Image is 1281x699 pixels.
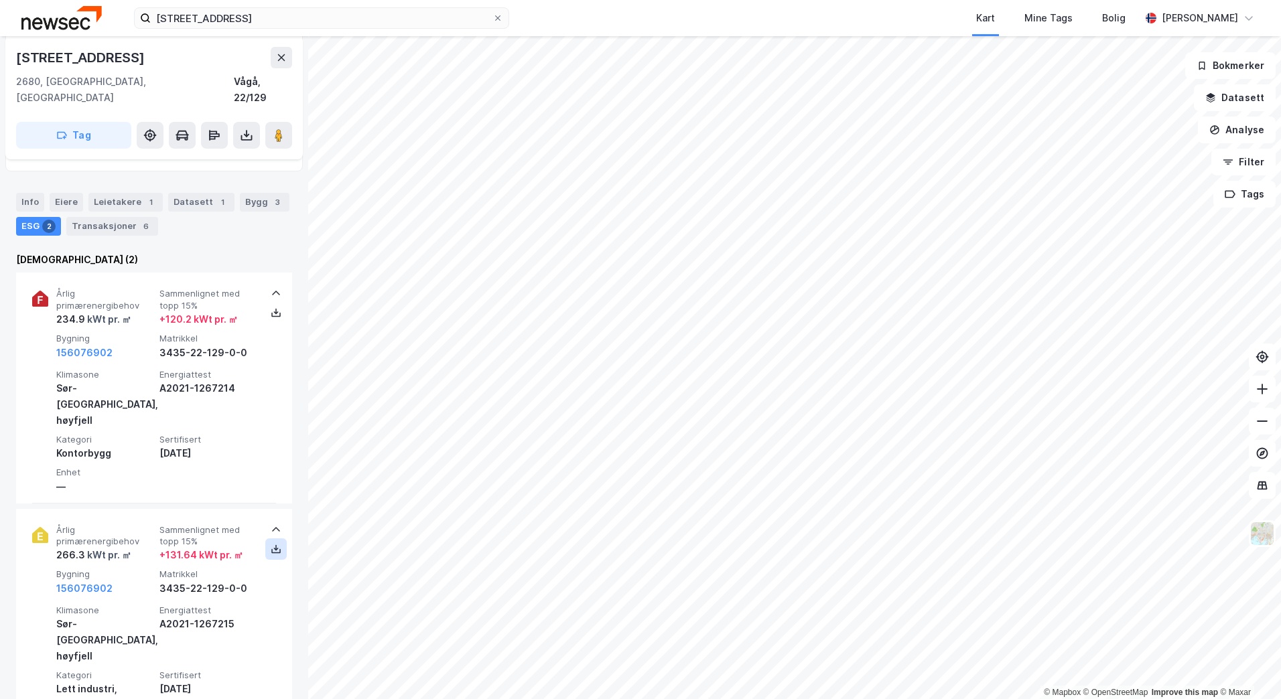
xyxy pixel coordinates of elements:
span: Sertifisert [159,434,257,445]
div: — [56,479,154,495]
div: Sør-[GEOGRAPHIC_DATA], høyfjell [56,616,154,664]
input: Søk på adresse, matrikkel, gårdeiere, leietakere eller personer [151,8,492,28]
span: Kategori [56,434,154,445]
span: Sammenlignet med topp 15% [159,524,257,548]
div: 2680, [GEOGRAPHIC_DATA], [GEOGRAPHIC_DATA] [16,74,234,106]
div: 3 [271,196,284,209]
span: Energiattest [159,369,257,380]
div: Kart [976,10,995,26]
div: [STREET_ADDRESS] [16,47,147,68]
span: Klimasone [56,605,154,616]
div: Datasett [168,193,234,212]
button: Analyse [1198,116,1276,143]
div: Kontrollprogram for chat [1214,635,1281,699]
div: 234.9 [56,311,131,327]
div: + 120.2 kWt pr. ㎡ [159,311,238,327]
img: Z [1250,521,1275,546]
span: Klimasone [56,369,154,380]
div: Transaksjoner [66,217,158,236]
div: [PERSON_NAME] [1162,10,1238,26]
div: [DEMOGRAPHIC_DATA] (2) [16,252,292,268]
span: Sammenlignet med topp 15% [159,288,257,311]
div: Sør-[GEOGRAPHIC_DATA], høyfjell [56,380,154,429]
a: Improve this map [1152,688,1218,697]
button: Filter [1211,149,1276,175]
span: Sertifisert [159,670,257,681]
div: 1 [216,196,229,209]
div: 3435-22-129-0-0 [159,345,257,361]
div: kWt pr. ㎡ [85,547,131,563]
button: Tag [16,122,131,149]
span: Energiattest [159,605,257,616]
div: Mine Tags [1024,10,1073,26]
div: ESG [16,217,61,236]
div: [DATE] [159,681,257,697]
div: [DATE] [159,445,257,461]
img: newsec-logo.f6e21ccffca1b3a03d2d.png [21,6,102,29]
div: 2 [42,220,56,233]
div: Bolig [1102,10,1126,26]
span: Kategori [56,670,154,681]
a: OpenStreetMap [1083,688,1148,697]
div: Info [16,193,44,212]
div: A2021-1267214 [159,380,257,396]
div: Bygg [240,193,289,212]
span: Matrikkel [159,568,257,580]
span: Matrikkel [159,333,257,344]
div: Kontorbygg [56,445,154,461]
span: Bygning [56,333,154,344]
div: + 131.64 kWt pr. ㎡ [159,547,243,563]
div: Vågå, 22/129 [234,74,292,106]
span: Enhet [56,467,154,478]
button: Datasett [1194,84,1276,111]
button: 156076902 [56,580,113,597]
div: kWt pr. ㎡ [85,311,131,327]
button: 156076902 [56,345,113,361]
span: Årlig primærenergibehov [56,524,154,548]
span: Årlig primærenergibehov [56,288,154,311]
button: Bokmerker [1185,52,1276,79]
div: 3435-22-129-0-0 [159,580,257,597]
div: Eiere [50,193,83,212]
div: 266.3 [56,547,131,563]
a: Mapbox [1044,688,1081,697]
div: A2021-1267215 [159,616,257,632]
span: Bygning [56,568,154,580]
button: Tags [1213,181,1276,208]
div: 6 [139,220,153,233]
div: 1 [144,196,157,209]
div: Leietakere [88,193,163,212]
iframe: Chat Widget [1214,635,1281,699]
